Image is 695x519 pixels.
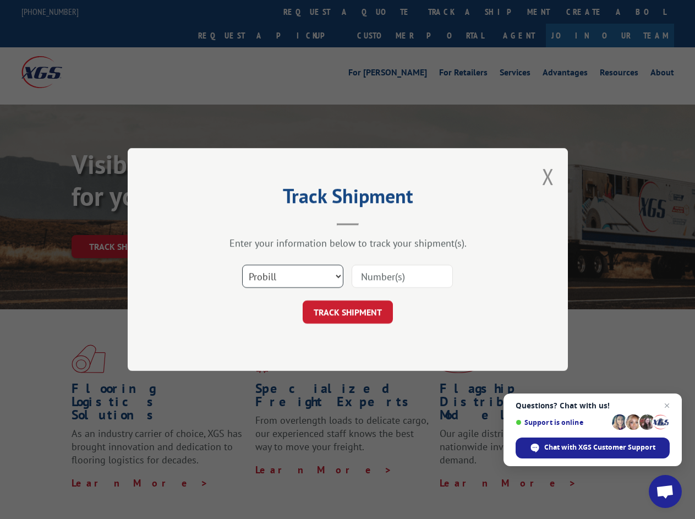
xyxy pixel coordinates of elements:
[303,301,393,324] button: TRACK SHIPMENT
[516,438,670,458] div: Chat with XGS Customer Support
[516,418,608,427] span: Support is online
[516,401,670,410] span: Questions? Chat with us!
[660,399,674,412] span: Close chat
[183,188,513,209] h2: Track Shipment
[352,265,453,288] input: Number(s)
[649,475,682,508] div: Open chat
[183,237,513,249] div: Enter your information below to track your shipment(s).
[544,442,655,452] span: Chat with XGS Customer Support
[542,162,554,191] button: Close modal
